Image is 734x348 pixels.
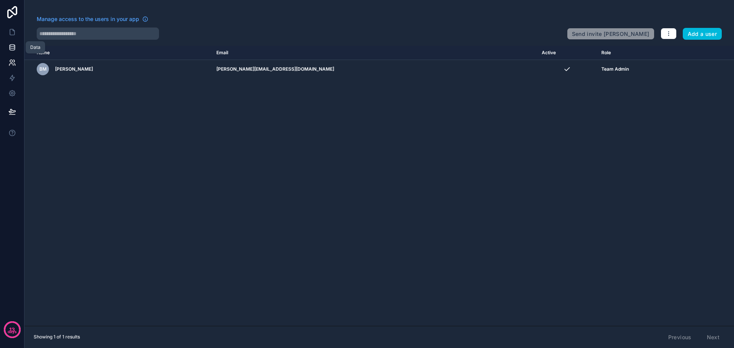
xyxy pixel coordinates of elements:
span: BM [39,66,47,72]
span: Manage access to the users in your app [37,15,139,23]
th: Role [597,46,691,60]
p: 13 [9,326,15,333]
p: days [8,329,17,335]
th: Email [212,46,537,60]
span: [PERSON_NAME] [55,66,93,72]
div: Data [30,44,41,50]
th: Active [537,46,597,60]
div: scrollable content [24,46,734,326]
button: Add a user [683,28,722,40]
th: Name [24,46,212,60]
span: Team Admin [601,66,629,72]
a: Manage access to the users in your app [37,15,148,23]
td: [PERSON_NAME][EMAIL_ADDRESS][DOMAIN_NAME] [212,60,537,79]
span: Showing 1 of 1 results [34,334,80,340]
